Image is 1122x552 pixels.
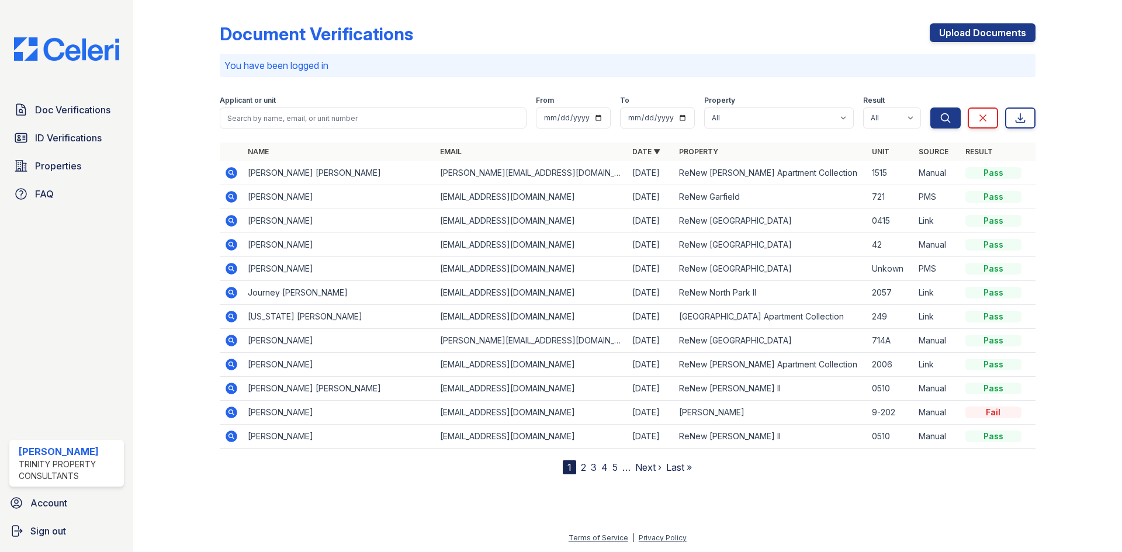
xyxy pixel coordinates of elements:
div: Pass [965,191,1021,203]
div: | [632,533,635,542]
a: Privacy Policy [639,533,687,542]
td: ReNew [PERSON_NAME] II [674,377,867,401]
a: 2 [581,461,586,473]
td: [DATE] [628,305,674,329]
a: Date ▼ [632,147,660,156]
div: Pass [965,335,1021,346]
td: [EMAIL_ADDRESS][DOMAIN_NAME] [435,185,628,209]
img: CE_Logo_Blue-a8612792a0a2168367f1c8372b55b34899dd931a85d93a1a3d3e32e68fde9ad4.png [5,37,129,61]
td: 42 [867,233,914,257]
td: Manual [914,401,961,425]
a: Next › [635,461,662,473]
a: Property [679,147,718,156]
a: Email [440,147,462,156]
td: [DATE] [628,233,674,257]
a: 4 [601,461,608,473]
td: [PERSON_NAME][EMAIL_ADDRESS][DOMAIN_NAME] [435,161,628,185]
td: [DATE] [628,161,674,185]
td: [PERSON_NAME] [243,209,435,233]
label: Applicant or unit [220,96,276,105]
td: 2006 [867,353,914,377]
td: [DATE] [628,209,674,233]
td: ReNew [PERSON_NAME] Apartment Collection [674,161,867,185]
label: Result [863,96,885,105]
td: Link [914,353,961,377]
td: [EMAIL_ADDRESS][DOMAIN_NAME] [435,233,628,257]
span: ID Verifications [35,131,102,145]
button: Sign out [5,519,129,543]
label: To [620,96,629,105]
td: 0415 [867,209,914,233]
td: Link [914,281,961,305]
span: … [622,460,631,474]
td: Link [914,209,961,233]
div: Pass [965,311,1021,322]
td: [PERSON_NAME] [243,185,435,209]
a: 3 [591,461,597,473]
td: 714A [867,329,914,353]
div: Pass [965,263,1021,275]
div: Fail [965,407,1021,418]
div: Trinity Property Consultants [19,459,119,482]
div: Pass [965,167,1021,179]
div: Pass [965,383,1021,394]
label: Property [704,96,735,105]
td: ReNew [GEOGRAPHIC_DATA] [674,257,867,281]
td: ReNew [GEOGRAPHIC_DATA] [674,209,867,233]
td: [PERSON_NAME] [243,425,435,449]
td: ReNew Garfield [674,185,867,209]
a: Upload Documents [930,23,1036,42]
span: Doc Verifications [35,103,110,117]
a: ID Verifications [9,126,124,150]
p: You have been logged in [224,58,1031,72]
a: 5 [612,461,618,473]
a: Properties [9,154,124,178]
td: [EMAIL_ADDRESS][DOMAIN_NAME] [435,305,628,329]
td: Journey [PERSON_NAME] [243,281,435,305]
td: Manual [914,425,961,449]
td: 0510 [867,425,914,449]
a: Last » [666,461,692,473]
td: 721 [867,185,914,209]
iframe: chat widget [1073,505,1110,540]
td: 0510 [867,377,914,401]
td: [DATE] [628,377,674,401]
span: FAQ [35,187,54,201]
td: 1515 [867,161,914,185]
a: Name [248,147,269,156]
div: Document Verifications [220,23,413,44]
a: Doc Verifications [9,98,124,121]
td: Manual [914,329,961,353]
td: [PERSON_NAME] [243,329,435,353]
td: [EMAIL_ADDRESS][DOMAIN_NAME] [435,353,628,377]
div: Pass [965,287,1021,298]
td: [PERSON_NAME][EMAIL_ADDRESS][DOMAIN_NAME] [435,329,628,353]
td: [DATE] [628,425,674,449]
td: [PERSON_NAME] [243,353,435,377]
a: Unit [872,147,889,156]
td: [DATE] [628,281,674,305]
td: 2057 [867,281,914,305]
td: [EMAIL_ADDRESS][DOMAIN_NAME] [435,425,628,449]
td: Manual [914,161,961,185]
td: [US_STATE] [PERSON_NAME] [243,305,435,329]
span: Properties [35,159,81,173]
td: [PERSON_NAME] [243,233,435,257]
td: Unkown [867,257,914,281]
div: 1 [563,460,576,474]
td: [EMAIL_ADDRESS][DOMAIN_NAME] [435,377,628,401]
td: [EMAIL_ADDRESS][DOMAIN_NAME] [435,401,628,425]
td: ReNew [PERSON_NAME] Apartment Collection [674,353,867,377]
div: Pass [965,239,1021,251]
td: PMS [914,185,961,209]
td: [DATE] [628,401,674,425]
td: [PERSON_NAME] [674,401,867,425]
td: Manual [914,377,961,401]
td: ReNew North Park II [674,281,867,305]
td: Manual [914,233,961,257]
div: Pass [965,359,1021,370]
td: Link [914,305,961,329]
label: From [536,96,554,105]
td: ReNew [PERSON_NAME] II [674,425,867,449]
td: [PERSON_NAME] [243,257,435,281]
